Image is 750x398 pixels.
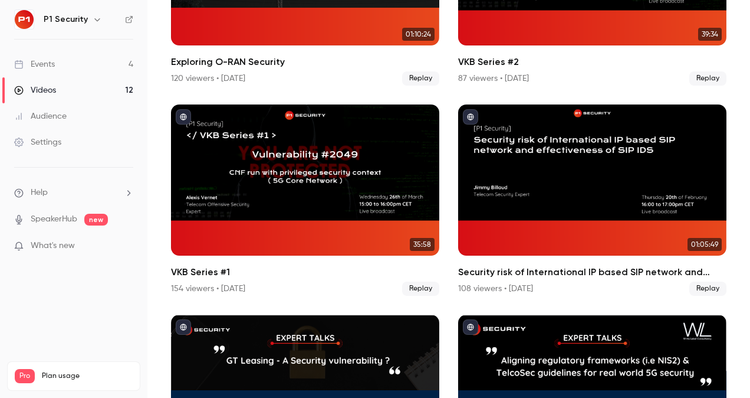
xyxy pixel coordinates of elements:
[14,84,56,96] div: Videos
[458,265,726,279] h2: Security risk of International IP based SIP network and effectiveness of SIP IDS
[458,73,529,84] div: 87 viewers • [DATE]
[84,214,108,226] span: new
[176,109,191,125] button: published
[31,240,75,252] span: What's new
[698,28,722,41] span: 39:34
[458,105,726,296] li: Security risk of International IP based SIP network and effectiveness of SIP IDS
[119,241,133,252] iframe: Noticeable Trigger
[458,283,533,295] div: 108 viewers • [DATE]
[31,187,48,199] span: Help
[14,187,133,199] li: help-dropdown-opener
[14,110,67,122] div: Audience
[402,71,439,86] span: Replay
[689,282,726,296] span: Replay
[44,14,88,25] h6: P1 Security
[171,105,439,296] a: 35:58VKB Series #1154 viewers • [DATE]Replay
[171,73,245,84] div: 120 viewers • [DATE]
[14,136,61,148] div: Settings
[402,282,439,296] span: Replay
[458,55,726,69] h2: VKB Series #2
[31,213,77,226] a: SpeakerHub
[171,283,245,295] div: 154 viewers • [DATE]
[687,238,722,251] span: 01:05:49
[689,71,726,86] span: Replay
[410,238,435,251] span: 35:58
[458,105,726,296] a: 01:05:49Security risk of International IP based SIP network and effectiveness of SIP IDS108 viewe...
[171,265,439,279] h2: VKB Series #1
[171,55,439,69] h2: Exploring O-RAN Security
[14,58,55,70] div: Events
[463,319,478,335] button: published
[42,371,133,381] span: Plan usage
[171,105,439,296] li: VKB Series #1
[176,319,191,335] button: published
[15,369,35,383] span: Pro
[402,28,435,41] span: 01:10:24
[463,109,478,125] button: published
[15,10,34,29] img: P1 Security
